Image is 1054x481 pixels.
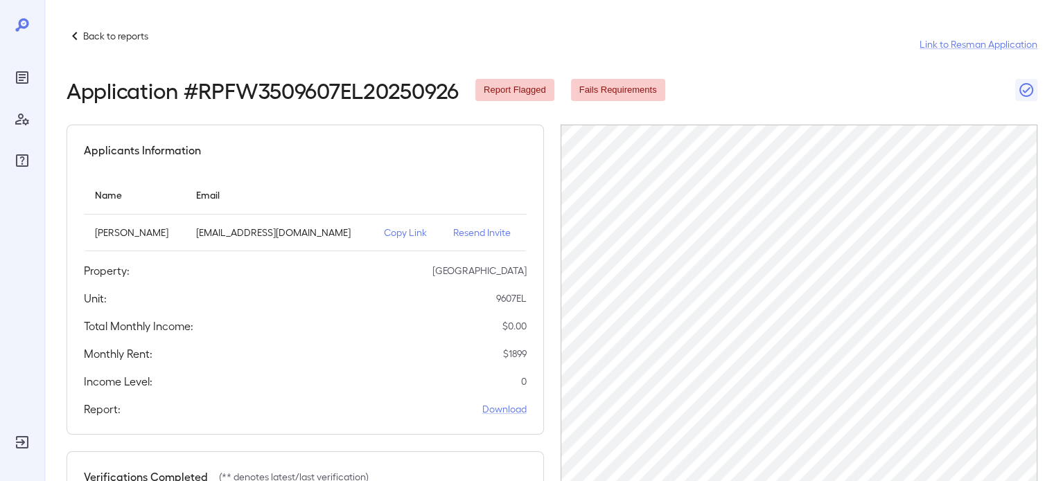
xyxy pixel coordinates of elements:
[84,290,107,307] h5: Unit:
[11,66,33,89] div: Reports
[84,401,121,417] h5: Report:
[95,226,174,239] p: [PERSON_NAME]
[84,175,527,251] table: simple table
[84,345,152,362] h5: Monthly Rent:
[185,175,372,215] th: Email
[496,291,527,305] p: 9607EL
[453,226,516,239] p: Resend Invite
[11,108,33,130] div: Manage Users
[502,319,527,333] p: $ 0.00
[503,347,527,361] p: $ 1899
[84,318,193,334] h5: Total Monthly Income:
[196,226,361,239] p: [EMAIL_ADDRESS][DOMAIN_NAME]
[571,84,665,97] span: Fails Requirements
[432,264,527,278] p: [GEOGRAPHIC_DATA]
[84,142,201,158] h5: Applicants Information
[84,175,185,215] th: Name
[920,37,1037,51] a: Link to Resman Application
[11,149,33,172] div: FAQ
[475,84,554,97] span: Report Flagged
[482,402,527,416] a: Download
[67,78,459,102] h2: Application # RPFW3509607EL20250926
[83,29,148,43] p: Back to reports
[384,226,431,239] p: Copy Link
[521,374,527,388] p: 0
[1015,79,1037,101] button: Close Report
[84,373,152,390] h5: Income Level:
[84,262,130,279] h5: Property:
[11,431,33,453] div: Log Out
